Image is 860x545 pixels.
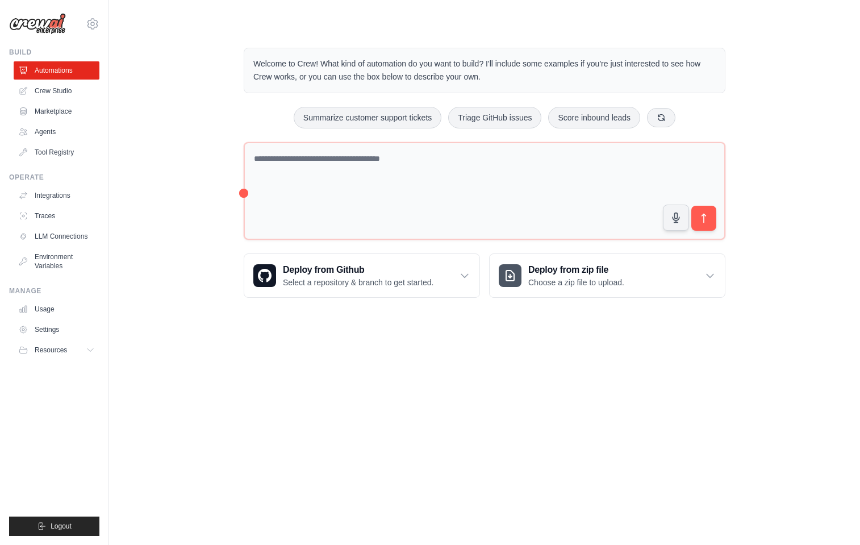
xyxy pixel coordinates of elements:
a: Crew Studio [14,82,99,100]
img: Logo [9,13,66,35]
button: Triage GitHub issues [448,107,541,128]
a: Agents [14,123,99,141]
a: Tool Registry [14,143,99,161]
a: Integrations [14,186,99,205]
button: Resources [14,341,99,359]
span: Resources [35,346,67,355]
a: Environment Variables [14,248,99,275]
button: Summarize customer support tickets [294,107,441,128]
span: Logout [51,522,72,531]
h3: Deploy from zip file [528,263,624,277]
a: Traces [14,207,99,225]
a: LLM Connections [14,227,99,246]
div: Operate [9,173,99,182]
p: Welcome to Crew! What kind of automation do you want to build? I'll include some examples if you'... [253,57,716,84]
a: Settings [14,321,99,339]
h3: Deploy from Github [283,263,433,277]
a: Usage [14,300,99,318]
button: Logout [9,517,99,536]
a: Automations [14,61,99,80]
p: Choose a zip file to upload. [528,277,624,288]
div: Build [9,48,99,57]
p: Select a repository & branch to get started. [283,277,433,288]
div: Manage [9,286,99,296]
iframe: Chat Widget [803,490,860,545]
a: Marketplace [14,102,99,120]
button: Score inbound leads [548,107,640,128]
